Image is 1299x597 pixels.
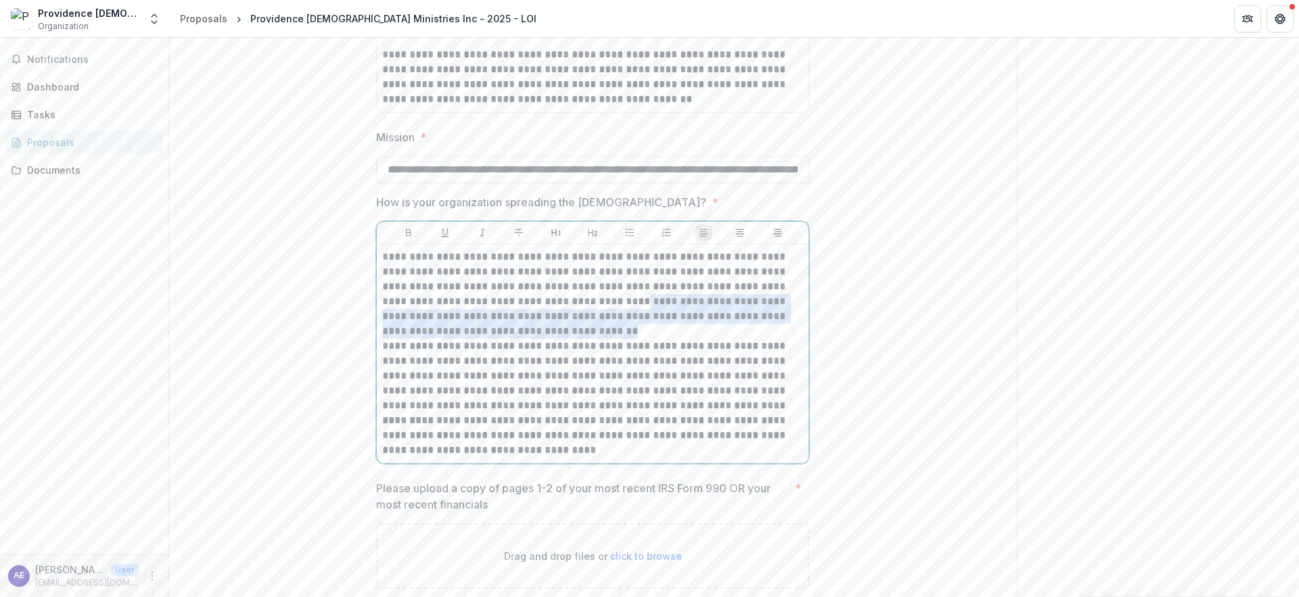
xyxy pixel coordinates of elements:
span: Notifications [27,54,158,66]
button: Partners [1234,5,1261,32]
p: Drag and drop files or [504,549,682,563]
div: Documents [27,163,152,177]
button: Open entity switcher [145,5,164,32]
p: [EMAIL_ADDRESS][DOMAIN_NAME] [35,577,139,589]
button: More [144,568,160,584]
p: User [111,564,139,576]
p: Please upload a copy of pages 1-2 of your most recent IRS Form 990 OR your most recent financials [376,480,790,512]
button: Notifications [5,49,163,70]
div: Proposals [180,11,227,26]
button: Heading 1 [548,224,564,241]
button: Underline [437,224,453,241]
div: Allyson Eberhart [14,571,24,580]
img: Providence Christian Ministries Inc [11,8,32,30]
a: Proposals [175,9,233,28]
button: Align Left [696,224,712,241]
button: Align Right [769,224,785,241]
button: Strike [511,224,527,241]
button: Bold [401,224,417,241]
a: Proposals [5,131,163,153]
div: Tasks [27,108,152,122]
span: click to browse [610,550,682,562]
button: Ordered List [658,224,675,241]
p: Mission [376,129,415,145]
span: Organization [38,20,89,32]
div: Providence [DEMOGRAPHIC_DATA] Ministries Inc [38,6,139,20]
button: Italicize [474,224,491,241]
div: Proposals [27,135,152,149]
a: Tasks [5,103,163,126]
a: Dashboard [5,76,163,98]
nav: breadcrumb [175,9,542,28]
button: Align Center [732,224,748,241]
button: Heading 2 [585,224,601,241]
div: Providence [DEMOGRAPHIC_DATA] Ministries Inc - 2025 - LOI [250,11,537,26]
button: Get Help [1267,5,1294,32]
a: Documents [5,159,163,181]
div: Dashboard [27,80,152,94]
p: [PERSON_NAME] [35,563,106,577]
button: Bullet List [622,224,638,241]
p: How is your organization spreading the [DEMOGRAPHIC_DATA]? [376,194,706,210]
